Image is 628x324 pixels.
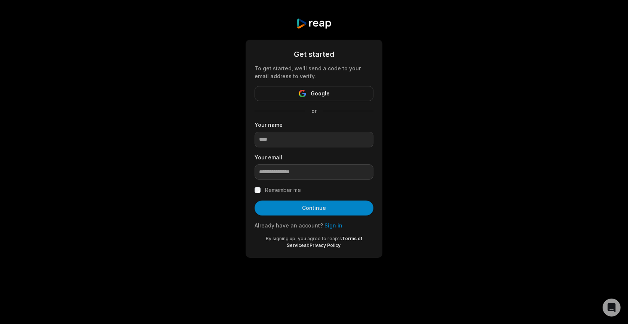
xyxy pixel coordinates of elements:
a: Sign in [324,222,342,229]
label: Your email [255,153,373,161]
span: Google [311,89,330,98]
span: & [307,242,310,248]
label: Remember me [265,186,301,195]
span: . [341,242,342,248]
div: To get started, we'll send a code to your email address to verify. [255,64,373,80]
img: reap [296,18,332,29]
div: Open Intercom Messenger [603,299,621,317]
button: Google [255,86,373,101]
span: By signing up, you agree to reap's [266,236,342,241]
label: Your name [255,121,373,129]
a: Privacy Policy [310,242,341,248]
button: Continue [255,201,373,216]
span: or [305,107,323,115]
span: Already have an account? [255,222,323,229]
div: Get started [255,49,373,60]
